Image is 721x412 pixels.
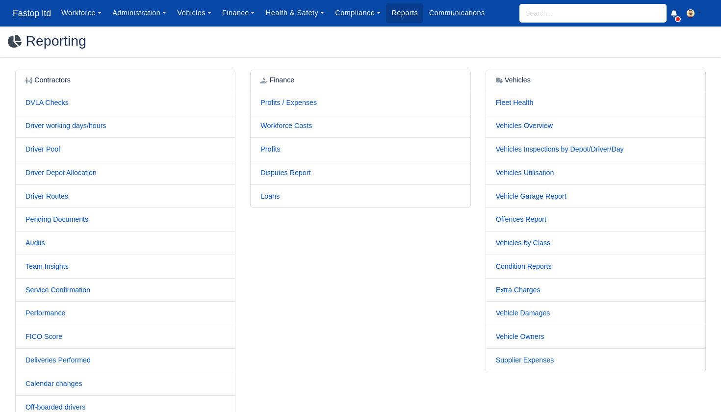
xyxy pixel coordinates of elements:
[496,356,554,364] a: Supplier Expenses
[107,3,172,23] a: Administration
[26,403,85,411] a: Off-boarded drivers
[8,4,56,23] a: Fastop ltd
[26,286,90,294] a: Service Confirmation
[496,122,553,129] a: Vehicles Overview
[26,169,97,177] a: Driver Depot Allocation
[423,3,490,23] a: Communications
[496,215,546,223] a: Offences Report
[26,192,68,200] a: Driver Routes
[172,3,217,23] a: Vehicles
[386,3,423,23] a: Reports
[496,333,544,340] a: Vehicle Owners
[496,309,550,317] a: Vehicle Damages
[260,3,330,23] a: Health & Safety
[260,76,294,84] h6: Finance
[26,380,82,387] a: Calendar changes
[26,239,45,247] a: Audits
[217,3,260,23] a: Finance
[519,4,667,23] input: Search...
[260,145,280,153] a: Profits
[496,145,624,153] a: Vehicles Inspections by Depot/Driver/Day
[26,356,91,364] a: Deliveries Performed
[260,122,312,129] a: Workforce Costs
[496,169,554,177] a: Vehicles Utilisation
[260,192,280,200] a: Loans
[496,76,531,84] h6: Vehicles
[496,286,541,294] a: Extra Charges
[26,76,71,84] h6: Contractors
[26,262,69,270] a: Team Insights
[26,215,88,223] a: Pending Documents
[260,99,317,106] a: Profits / Expenses
[260,169,310,177] a: Disputes Report
[496,262,552,270] a: Condition Reports
[496,99,534,106] a: Fleet Health
[496,239,551,247] a: Vehicles by Class
[26,99,69,106] a: DVLA Checks
[496,192,566,200] a: Vehicle Garage Report
[26,333,62,340] a: FICO Score
[26,309,66,317] a: Performance
[56,3,107,23] a: Workforce
[26,122,106,129] a: Driver working days/hours
[8,3,56,23] span: Fastop ltd
[26,145,60,153] a: Driver Pool
[330,3,386,23] a: Compliance
[8,34,713,48] h2: Reporting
